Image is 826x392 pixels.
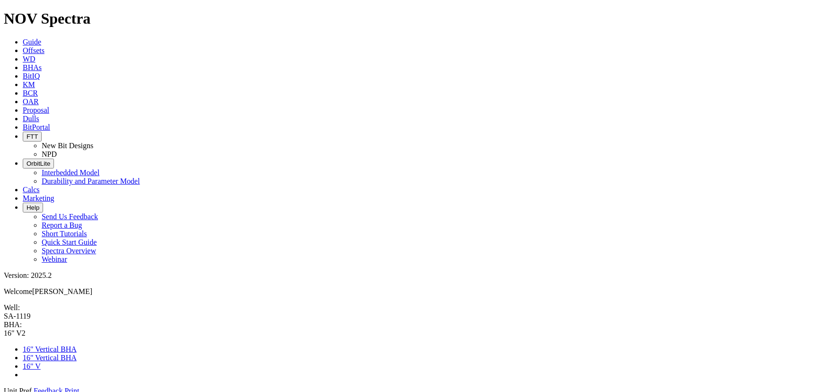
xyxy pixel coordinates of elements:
a: BCR [23,89,38,97]
a: Proposal [23,106,49,114]
span: 16" V2 [4,329,26,337]
a: Spectra Overview [42,247,96,255]
a: Guide [23,38,41,46]
a: BitPortal [23,123,50,131]
a: WD [23,55,36,63]
a: NPD [42,150,57,158]
span: [PERSON_NAME] [32,287,92,295]
a: BitIQ [23,72,40,80]
a: Marketing [23,194,54,202]
span: OrbitLite [27,160,50,167]
button: FTT [23,132,42,142]
a: KM [23,80,35,89]
a: 16" V [23,362,41,370]
a: OAR [23,98,39,106]
span: Well: [4,303,822,321]
a: 16" Vertical BHA [23,354,77,362]
a: Calcs [23,186,40,194]
div: Version: 2025.2 [4,271,822,280]
h1: NOV Spectra [4,10,822,27]
a: Quick Start Guide [42,238,97,246]
p: Welcome [4,287,822,296]
a: Offsets [23,46,44,54]
span: Help [27,204,39,211]
a: Interbedded Model [42,169,99,177]
span: FTT [27,133,38,140]
button: OrbitLite [23,159,54,169]
button: Help [23,203,43,213]
a: 16" Vertical BHA [23,345,77,353]
span: BHA: [4,321,822,379]
a: BHAs [23,63,42,71]
a: Dulls [23,115,39,123]
span: SA-1119 [4,312,31,320]
a: Report a Bug [42,221,82,229]
a: Short Tutorials [42,230,87,238]
a: Send Us Feedback [42,213,98,221]
a: Durability and Parameter Model [42,177,140,185]
a: Webinar [42,255,67,263]
a: New Bit Designs [42,142,93,150]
